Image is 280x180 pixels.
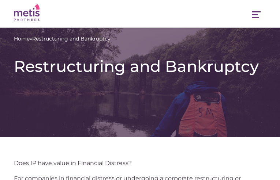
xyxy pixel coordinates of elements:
span: Restructuring and Bankruptcy [32,35,111,43]
span: » [14,35,111,43]
img: Metis Partners [14,4,40,21]
h1: Restructuring and Bankruptcy [14,57,266,75]
a: Home [14,35,30,43]
p: Does IP have value in Financial Distress? [14,159,266,167]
